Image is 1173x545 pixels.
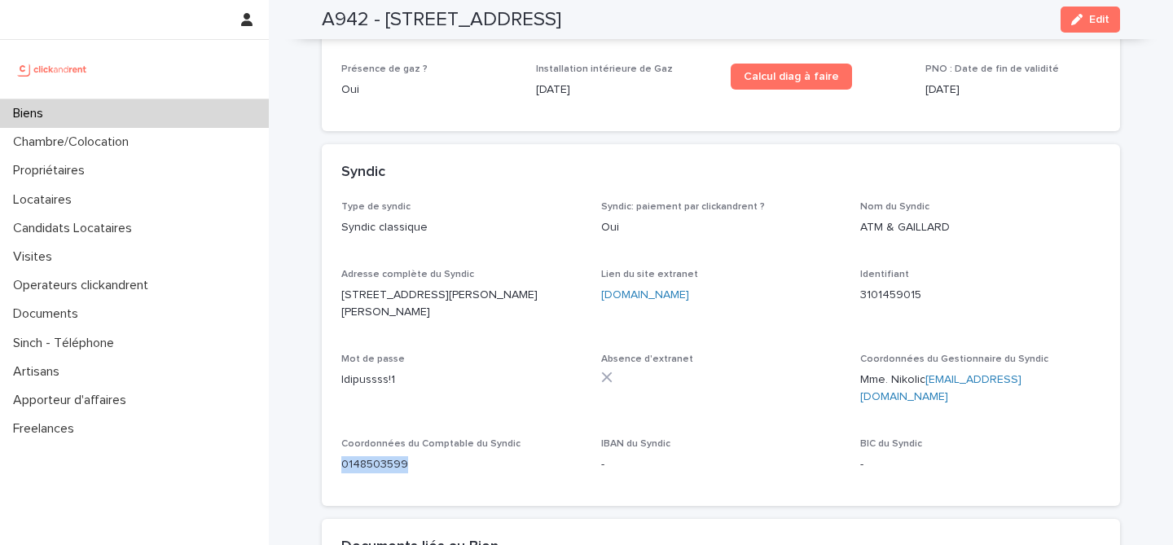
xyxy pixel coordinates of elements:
button: Edit [1061,7,1120,33]
span: BIC du Syndic [860,439,922,449]
p: Freelances [7,421,87,437]
p: Propriétaires [7,163,98,178]
span: Edit [1089,14,1109,25]
span: Coordonnées du Gestionnaire du Syndic [860,354,1048,364]
img: UCB0brd3T0yccxBKYDjQ [13,53,92,86]
p: Artisans [7,364,72,380]
p: [DATE] [536,81,711,99]
p: Sinch - Téléphone [7,336,127,351]
p: 0148503599 [341,456,582,473]
span: Mot de passe [341,354,405,364]
p: - [601,456,841,473]
span: Identifiant [860,270,909,279]
span: Calcul diag à faire [744,71,839,82]
span: Nom du Syndic [860,202,929,212]
p: Biens [7,106,56,121]
p: Apporteur d'affaires [7,393,139,408]
p: Operateurs clickandrent [7,278,161,293]
p: - [860,456,1101,473]
p: Oui [601,219,841,236]
span: Présence de gaz ? [341,64,428,74]
span: Type de syndic [341,202,411,212]
a: Calcul diag à faire [731,64,852,90]
p: Idipussss!1 [341,371,582,389]
span: Coordonnées du Comptable du Syndic [341,439,521,449]
span: Syndic: paiement par clickandrent ? [601,202,765,212]
p: ATM & GAILLARD [860,219,1101,236]
span: Installation intérieure de Gaz [536,64,673,74]
h2: Syndic [341,164,385,182]
p: Locataires [7,192,85,208]
span: IBAN du Syndic [601,439,670,449]
p: Visites [7,249,65,265]
span: Lien du site extranet [601,270,698,279]
p: 3101459015 [860,287,1101,304]
a: [DOMAIN_NAME] [601,289,689,301]
a: [EMAIL_ADDRESS][DOMAIN_NAME] [860,374,1021,402]
span: PNO : Date de fin de validité [925,64,1059,74]
h2: A942 - [STREET_ADDRESS] [322,8,561,32]
p: Candidats Locataires [7,221,145,236]
p: Mme. Nikolic [860,371,1101,406]
p: [STREET_ADDRESS][PERSON_NAME][PERSON_NAME] [341,287,582,321]
span: Adresse complète du Syndic [341,270,474,279]
p: Oui [341,81,516,99]
p: [DATE] [925,81,1101,99]
p: Chambre/Colocation [7,134,142,150]
span: Absence d'extranet [601,354,693,364]
p: Syndic classique [341,219,582,236]
p: Documents [7,306,91,322]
